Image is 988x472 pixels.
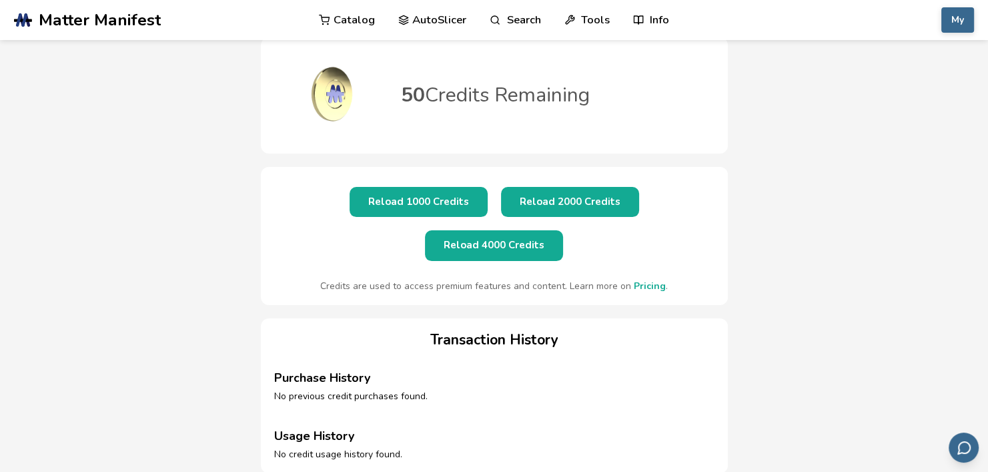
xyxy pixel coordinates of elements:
button: Reload 2000 Credits [501,187,639,217]
button: Reload 1000 Credits [350,187,488,217]
button: Send feedback via email [949,433,979,463]
p: No previous credit purchases found. [274,391,714,402]
a: Pricing [634,280,666,292]
p: No credit usage history found. [274,449,714,460]
button: My [941,7,974,33]
img: Credits [268,44,401,144]
h3: Purchase History [274,371,714,385]
h2: Transaction History [274,332,714,348]
p: Credits Remaining [401,85,590,105]
strong: 50 [401,81,425,109]
h3: Usage History [274,429,714,443]
div: Credits are used to access premium features and content. Learn more on . [274,281,714,292]
button: Reload 4000 Credits [425,230,563,260]
span: Matter Manifest [39,11,161,29]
